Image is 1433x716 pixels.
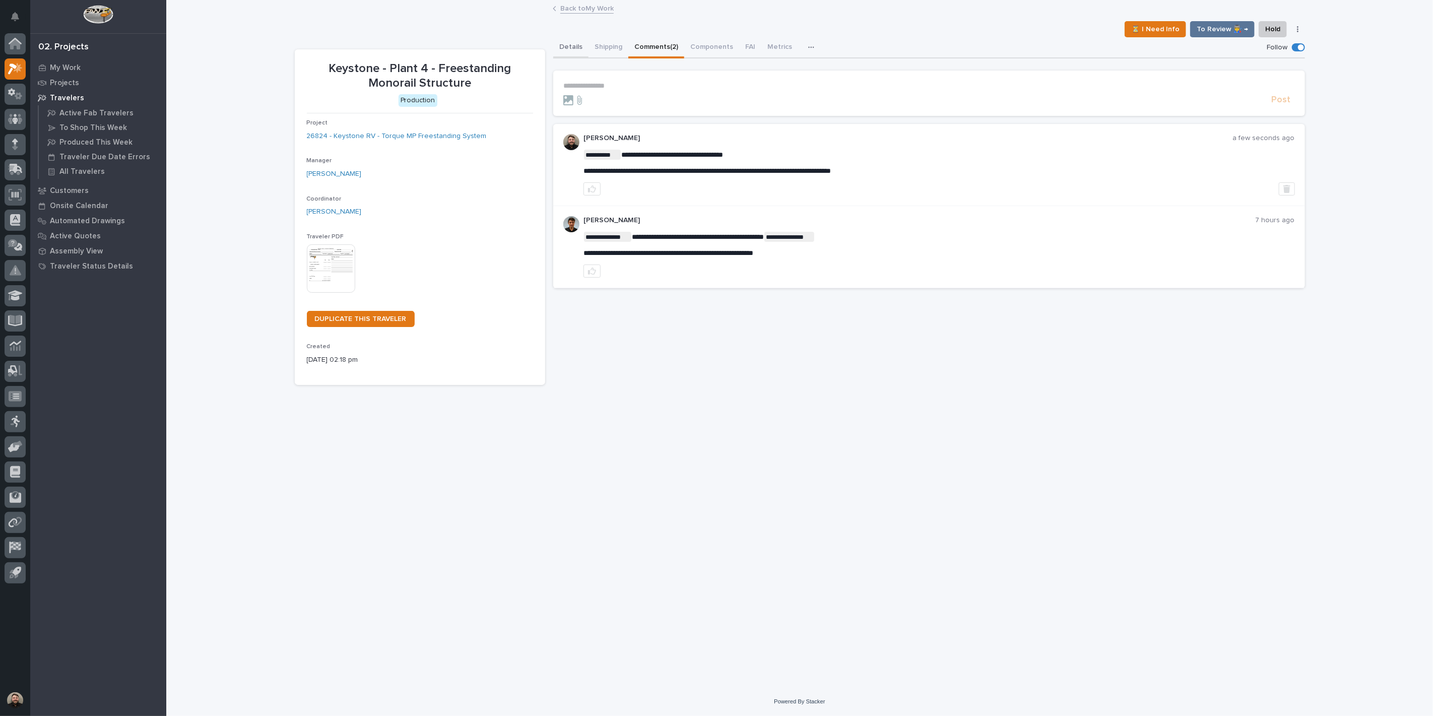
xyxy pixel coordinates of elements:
button: Post [1268,94,1295,106]
p: Active Quotes [50,232,101,241]
p: [PERSON_NAME] [583,216,1256,225]
span: Post [1272,94,1291,106]
p: Onsite Calendar [50,202,108,211]
button: Details [553,37,589,58]
p: 7 hours ago [1256,216,1295,225]
a: Customers [30,183,166,198]
div: 02. Projects [38,42,89,53]
button: FAI [739,37,761,58]
a: DUPLICATE THIS TRAVELER [307,311,415,327]
p: My Work [50,63,81,73]
img: Workspace Logo [83,5,113,24]
img: ACg8ocLB2sBq07NhafZLDpfZztpbDqa4HYtD3rBf5LhdHf4k=s96-c [563,134,579,150]
button: Shipping [589,37,628,58]
a: Powered By Stacker [774,698,825,704]
p: Follow [1267,43,1288,52]
span: Traveler PDF [307,234,344,240]
a: My Work [30,60,166,75]
p: [DATE] 02:18 pm [307,355,533,365]
a: [PERSON_NAME] [307,207,362,217]
button: Metrics [761,37,798,58]
button: Delete post [1279,182,1295,196]
p: To Shop This Week [59,123,127,133]
img: AOh14Gjx62Rlbesu-yIIyH4c_jqdfkUZL5_Os84z4H1p=s96-c [563,216,579,232]
p: [PERSON_NAME] [583,134,1233,143]
a: [PERSON_NAME] [307,169,362,179]
p: Traveler Status Details [50,262,133,271]
p: Keystone - Plant 4 - Freestanding Monorail Structure [307,61,533,91]
span: Manager [307,158,332,164]
button: users-avatar [5,690,26,711]
a: Active Quotes [30,228,166,243]
p: Automated Drawings [50,217,125,226]
p: Traveler Due Date Errors [59,153,150,162]
p: Customers [50,186,89,196]
span: ⏳ I Need Info [1131,23,1180,35]
a: Projects [30,75,166,90]
span: Hold [1265,23,1280,35]
a: Assembly View [30,243,166,258]
button: Comments (2) [628,37,684,58]
a: Travelers [30,90,166,105]
button: Components [684,37,739,58]
span: DUPLICATE THIS TRAVELER [315,315,407,322]
span: To Review 👨‍🏭 → [1197,23,1248,35]
button: To Review 👨‍🏭 → [1190,21,1255,37]
a: Onsite Calendar [30,198,166,213]
p: Produced This Week [59,138,133,147]
p: Projects [50,79,79,88]
a: Traveler Status Details [30,258,166,274]
a: All Travelers [39,164,166,178]
p: Active Fab Travelers [59,109,134,118]
button: Hold [1259,21,1287,37]
a: Produced This Week [39,135,166,149]
button: ⏳ I Need Info [1125,21,1186,37]
span: Project [307,120,328,126]
p: Travelers [50,94,84,103]
a: Active Fab Travelers [39,106,166,120]
a: To Shop This Week [39,120,166,135]
button: Notifications [5,6,26,27]
a: 26824 - Keystone RV - Torque MP Freestanding System [307,131,487,142]
a: Back toMy Work [560,2,614,14]
div: Notifications [13,12,26,28]
p: All Travelers [59,167,105,176]
p: a few seconds ago [1233,134,1295,143]
a: Traveler Due Date Errors [39,150,166,164]
div: Production [399,94,437,107]
a: Automated Drawings [30,213,166,228]
span: Created [307,344,331,350]
button: like this post [583,182,601,196]
p: Assembly View [50,247,103,256]
button: like this post [583,265,601,278]
span: Coordinator [307,196,342,202]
